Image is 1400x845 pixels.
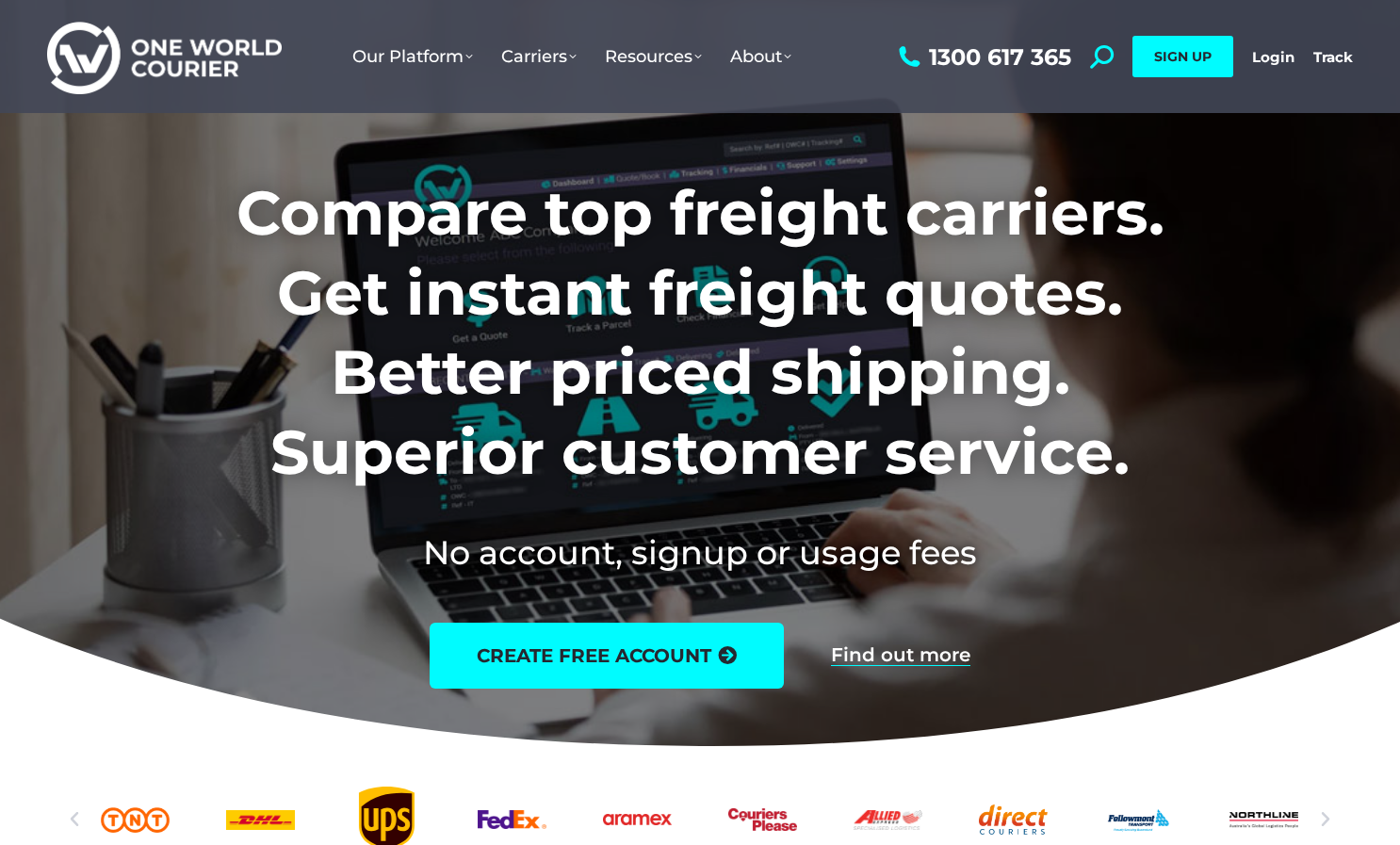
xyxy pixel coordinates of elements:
a: SIGN UP [1132,36,1233,77]
a: Resources [591,27,716,86]
a: Track [1313,48,1353,66]
a: About [716,27,806,86]
h1: Compare top freight carriers. Get instant freight quotes. Better priced shipping. Superior custom... [112,173,1289,492]
span: SIGN UP [1154,48,1212,65]
a: Carriers [487,27,591,86]
span: Our Platform [352,46,473,67]
span: About [730,46,791,67]
a: 1300 617 365 [894,45,1071,69]
span: Carriers [501,46,577,67]
a: Find out more [831,645,970,666]
span: Resources [605,46,702,67]
a: create free account [430,623,784,689]
img: One World Courier [47,19,282,95]
a: Login [1252,48,1294,66]
h2: No account, signup or usage fees [112,529,1289,576]
a: Our Platform [338,27,487,86]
